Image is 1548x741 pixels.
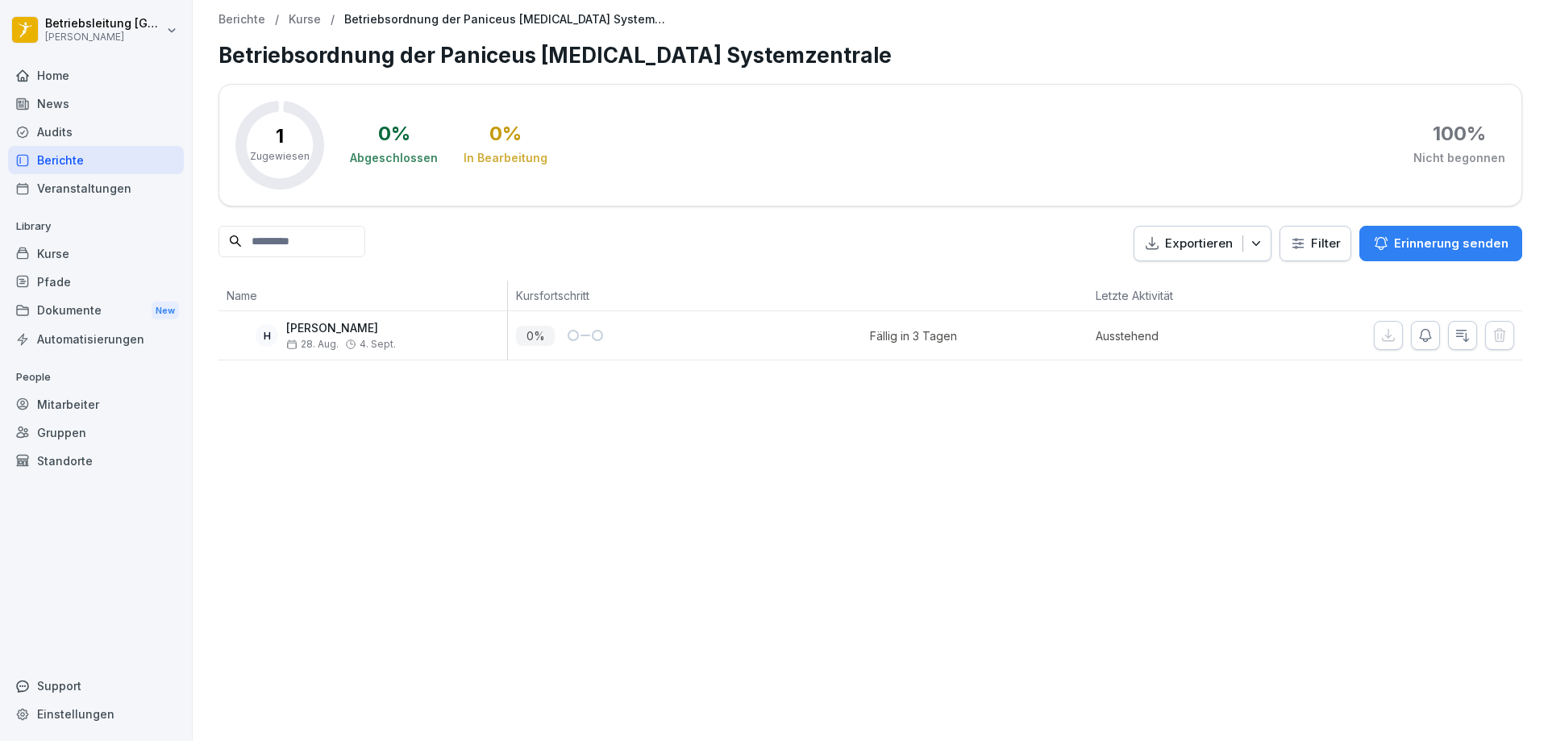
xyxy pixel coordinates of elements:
[276,127,284,146] p: 1
[8,90,184,118] a: News
[45,31,163,43] p: [PERSON_NAME]
[1096,327,1269,344] p: Ausstehend
[8,672,184,700] div: Support
[256,324,278,347] div: H
[227,287,499,304] p: Name
[8,146,184,174] a: Berichte
[289,13,321,27] a: Kurse
[331,13,335,27] p: /
[1394,235,1508,252] p: Erinnerung senden
[516,326,555,346] p: 0 %
[870,327,957,344] div: Fällig in 3 Tagen
[8,268,184,296] a: Pfade
[45,17,163,31] p: Betriebsleitung [GEOGRAPHIC_DATA]
[152,302,179,320] div: New
[378,124,410,144] div: 0 %
[8,447,184,475] a: Standorte
[1134,226,1271,262] button: Exportieren
[8,364,184,390] p: People
[218,40,1522,71] h1: Betriebsordnung der Paniceus [MEDICAL_DATA] Systemzentrale
[8,214,184,239] p: Library
[8,174,184,202] a: Veranstaltungen
[286,339,339,350] span: 28. Aug.
[250,149,310,164] p: Zugewiesen
[275,13,279,27] p: /
[8,390,184,418] a: Mitarbeiter
[218,13,265,27] a: Berichte
[8,418,184,447] a: Gruppen
[1359,226,1522,261] button: Erinnerung senden
[516,287,862,304] p: Kursfortschritt
[1280,227,1350,261] button: Filter
[8,296,184,326] div: Dokumente
[8,61,184,90] a: Home
[1165,235,1233,253] p: Exportieren
[8,700,184,728] a: Einstellungen
[286,322,396,335] p: [PERSON_NAME]
[1096,287,1261,304] p: Letzte Aktivität
[8,325,184,353] a: Automatisierungen
[489,124,522,144] div: 0 %
[1433,124,1486,144] div: 100 %
[344,13,667,27] p: Betriebsordnung der Paniceus [MEDICAL_DATA] Systemzentrale
[8,296,184,326] a: DokumenteNew
[350,150,438,166] div: Abgeschlossen
[360,339,396,350] span: 4. Sept.
[8,118,184,146] a: Audits
[1290,235,1341,252] div: Filter
[8,239,184,268] a: Kurse
[464,150,547,166] div: In Bearbeitung
[1413,150,1505,166] div: Nicht begonnen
